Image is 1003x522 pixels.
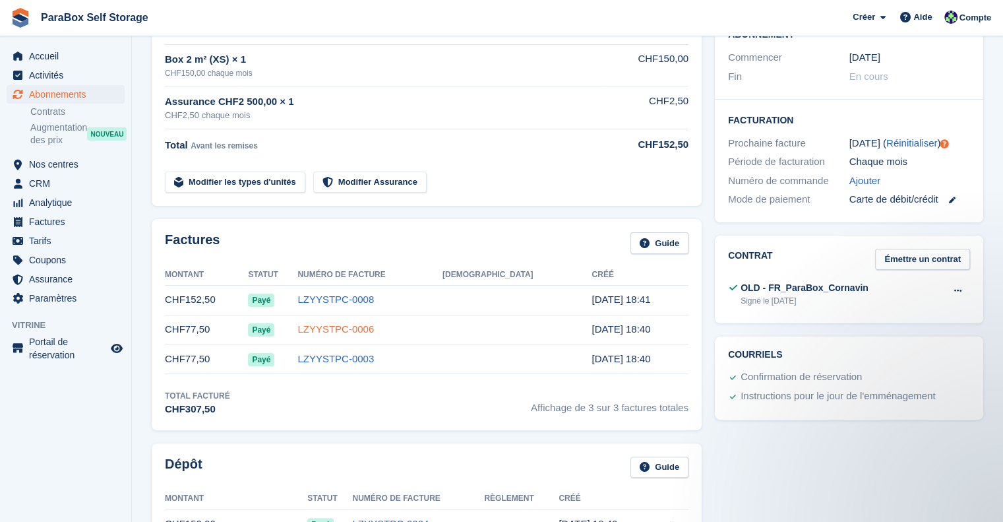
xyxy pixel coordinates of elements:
[741,389,936,405] div: Instructions pour le jour de l'emménagement
[728,154,849,170] div: Période de facturation
[29,289,108,308] span: Paramètres
[109,341,125,356] a: Boutique d'aperçu
[728,50,849,65] div: Commencer
[297,265,442,286] th: Numéro de facture
[29,335,108,362] span: Portail de réservation
[484,488,559,509] th: Règlement
[938,138,950,150] div: Tooltip anchor
[7,85,125,104] a: menu
[728,249,772,271] h2: Contrat
[603,86,688,129] td: CHF2,50
[7,232,125,250] a: menu
[30,106,125,118] a: Contrats
[313,172,427,193] a: Modifier Assurance
[7,155,125,174] a: menu
[191,141,258,150] span: Avant les remises
[592,323,650,335] time: 2025-08-25 16:40:57 UTC
[165,172,305,193] a: Modifier les types d'unités
[29,174,108,193] span: CRM
[592,294,650,305] time: 2025-09-25 16:41:39 UTC
[7,335,125,362] a: menu
[959,11,991,24] span: Compte
[849,71,888,82] span: En cours
[165,67,603,79] div: CHF150,00 chaque mois
[165,265,248,286] th: Montant
[442,265,592,286] th: [DEMOGRAPHIC_DATA]
[29,212,108,231] span: Factures
[7,289,125,308] a: menu
[728,113,970,126] h2: Facturation
[728,350,970,360] h2: Courriels
[165,232,220,254] h2: Factures
[849,136,971,151] div: [DATE] ( )
[886,137,938,148] a: Réinitialiser
[849,174,881,189] a: Ajouter
[728,174,849,189] div: Numéro de commande
[165,488,307,509] th: Montant
[165,109,603,122] div: CHF2,50 chaque mois
[7,251,125,269] a: menu
[603,44,688,86] td: CHF150,00
[165,390,230,402] div: Total facturé
[29,155,108,174] span: Nos centres
[741,281,868,295] div: OLD - FR_ParaBox_Cornavin
[853,11,875,24] span: Créer
[297,323,374,335] a: LZYYSTPC-0006
[7,66,125,84] a: menu
[630,232,688,254] a: Guide
[849,154,971,170] div: Chaque mois
[165,344,248,374] td: CHF77,50
[29,251,108,269] span: Coupons
[307,488,352,509] th: Statut
[944,11,957,24] img: Tess Bédat
[7,212,125,231] a: menu
[29,66,108,84] span: Activités
[12,319,131,332] span: Vitrine
[592,265,688,286] th: Créé
[741,370,862,385] div: Confirmation de réservation
[165,139,188,150] span: Total
[559,488,646,509] th: Créé
[29,47,108,65] span: Accueil
[297,353,374,364] a: LZYYSTPC-0003
[741,295,868,307] div: Signé le [DATE]
[29,232,108,250] span: Tarifs
[36,7,154,28] a: ParaBox Self Storage
[29,85,108,104] span: Abonnements
[11,8,30,28] img: stora-icon-8386f47178a22dfd0bd8f6a31ec36ba5ce8667c1dd55bd0f319d3a0aa187defe.svg
[630,457,688,478] a: Guide
[165,315,248,344] td: CHF77,50
[728,192,849,207] div: Mode de paiement
[728,136,849,151] div: Prochaine facture
[248,353,274,366] span: Payé
[7,47,125,65] a: menu
[30,121,87,147] span: Augmentation des prix
[592,353,650,364] time: 2025-07-25 16:40:45 UTC
[849,192,971,207] div: Carte de débit/crédit
[297,294,374,305] a: LZYYSTPC-0008
[728,69,849,84] div: Fin
[7,174,125,193] a: menu
[29,270,108,288] span: Assurance
[913,11,932,24] span: Aide
[165,52,603,67] div: Box 2 m² (XS) × 1
[87,127,127,141] div: NOUVEAU
[29,193,108,212] span: Analytique
[30,121,125,147] a: Augmentation des prix NOUVEAU
[875,249,970,271] a: Émettre un contrat
[7,193,125,212] a: menu
[165,285,248,315] td: CHF152,50
[603,137,688,152] div: CHF152,50
[165,402,230,417] div: CHF307,50
[165,94,603,110] div: Assurance CHF2 500,00 × 1
[248,323,274,337] span: Payé
[248,265,297,286] th: Statut
[248,294,274,307] span: Payé
[165,457,202,478] h2: Dépôt
[352,488,484,509] th: Numéro de facture
[531,390,688,417] span: Affichage de 3 sur 3 factures totales
[849,50,880,65] time: 2025-07-24 22:00:00 UTC
[7,270,125,288] a: menu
